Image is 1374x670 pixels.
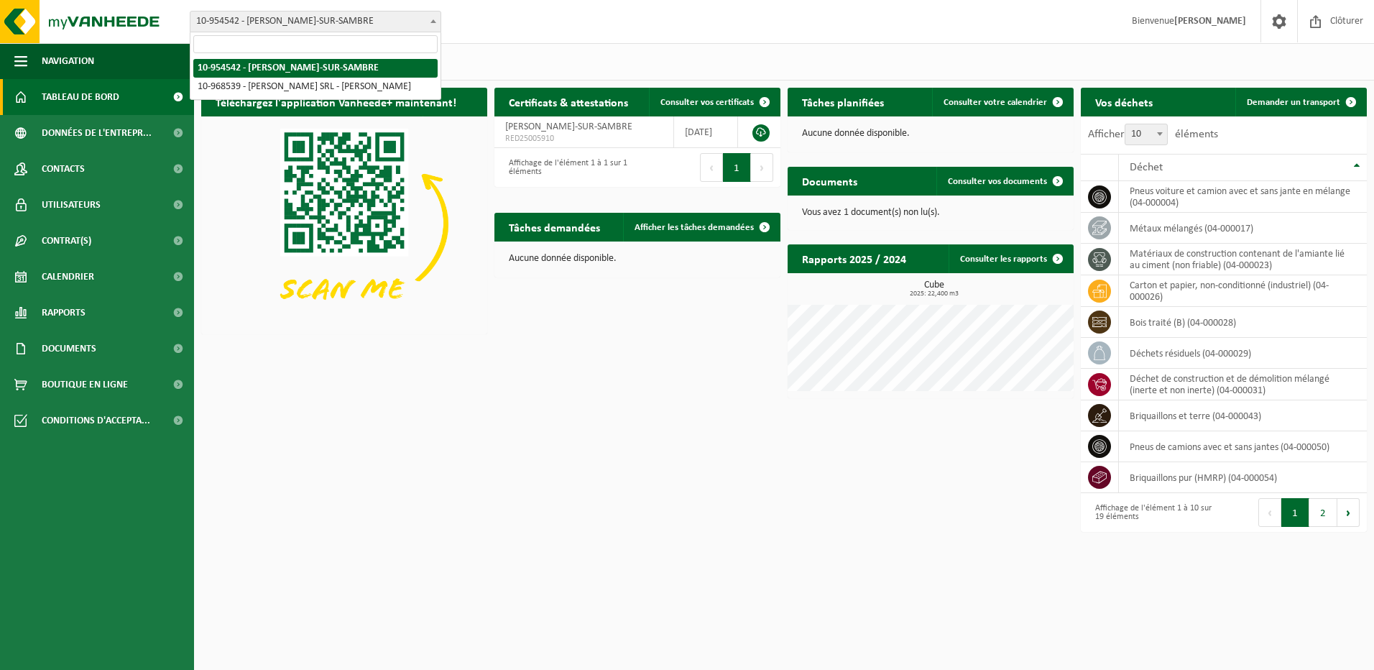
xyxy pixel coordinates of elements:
h2: Téléchargez l'application Vanheede+ maintenant! [201,88,471,116]
strong: [PERSON_NAME] [1174,16,1246,27]
h2: Vos déchets [1081,88,1167,116]
h2: Tâches demandées [494,213,614,241]
td: pneus de camions avec et sans jantes (04-000050) [1119,431,1367,462]
td: matériaux de construction contenant de l'amiante lié au ciment (non friable) (04-000023) [1119,244,1367,275]
button: 1 [723,153,751,182]
button: 1 [1281,498,1309,527]
td: métaux mélangés (04-000017) [1119,213,1367,244]
span: 2025: 22,400 m3 [795,290,1074,298]
h3: Cube [795,280,1074,298]
td: [DATE] [674,116,738,148]
span: Navigation [42,43,94,79]
span: Déchet [1130,162,1163,173]
td: pneus voiture et camion avec et sans jante en mélange (04-000004) [1119,181,1367,213]
span: Consulter vos documents [948,177,1047,186]
h2: Tâches planifiées [788,88,898,116]
td: briquaillons et terre (04-000043) [1119,400,1367,431]
p: Vous avez 1 document(s) non lu(s). [802,208,1059,218]
td: briquaillons pur (HMRP) (04-000054) [1119,462,1367,493]
button: Next [1337,498,1360,527]
span: Boutique en ligne [42,367,128,403]
span: Contrat(s) [42,223,91,259]
button: 2 [1309,498,1337,527]
span: Utilisateurs [42,187,101,223]
td: déchets résiduels (04-000029) [1119,338,1367,369]
li: 10-954542 - [PERSON_NAME]-SUR-SAMBRE [193,59,438,78]
span: 10 [1125,124,1168,145]
button: Next [751,153,773,182]
span: Données de l'entrepr... [42,115,152,151]
span: 10-954542 - SNEESSENS BERNARD - JEMEPPE-SUR-SAMBRE [190,12,441,32]
a: Consulter les rapports [949,244,1072,273]
p: Aucune donnée disponible. [509,254,766,264]
h2: Certificats & attestations [494,88,642,116]
span: Conditions d'accepta... [42,403,150,439]
div: Affichage de l'élément 1 à 1 sur 1 éléments [502,152,630,183]
p: Aucune donnée disponible. [802,129,1059,139]
td: déchet de construction et de démolition mélangé (inerte et non inerte) (04-000031) [1119,369,1367,400]
td: carton et papier, non-conditionné (industriel) (04-000026) [1119,275,1367,307]
span: Demander un transport [1247,98,1340,107]
span: RED25005910 [505,133,663,144]
a: Consulter vos documents [936,167,1072,196]
span: [PERSON_NAME]-SUR-SAMBRE [505,121,632,132]
span: Calendrier [42,259,94,295]
span: Documents [42,331,96,367]
a: Demander un transport [1235,88,1365,116]
a: Consulter votre calendrier [932,88,1072,116]
td: bois traité (B) (04-000028) [1119,307,1367,338]
h2: Documents [788,167,872,195]
a: Consulter vos certificats [649,88,779,116]
button: Previous [1258,498,1281,527]
span: Afficher les tâches demandées [635,223,754,232]
span: Contacts [42,151,85,187]
span: 10 [1125,124,1167,144]
span: Consulter votre calendrier [944,98,1047,107]
img: Download de VHEPlus App [201,116,487,331]
button: Previous [700,153,723,182]
label: Afficher éléments [1088,129,1218,140]
a: Afficher les tâches demandées [623,213,779,242]
span: Consulter vos certificats [660,98,754,107]
h2: Rapports 2025 / 2024 [788,244,921,272]
span: Rapports [42,295,86,331]
li: 10-968539 - [PERSON_NAME] SRL - [PERSON_NAME] [193,78,438,96]
div: Affichage de l'élément 1 à 10 sur 19 éléments [1088,497,1217,528]
span: Tableau de bord [42,79,119,115]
